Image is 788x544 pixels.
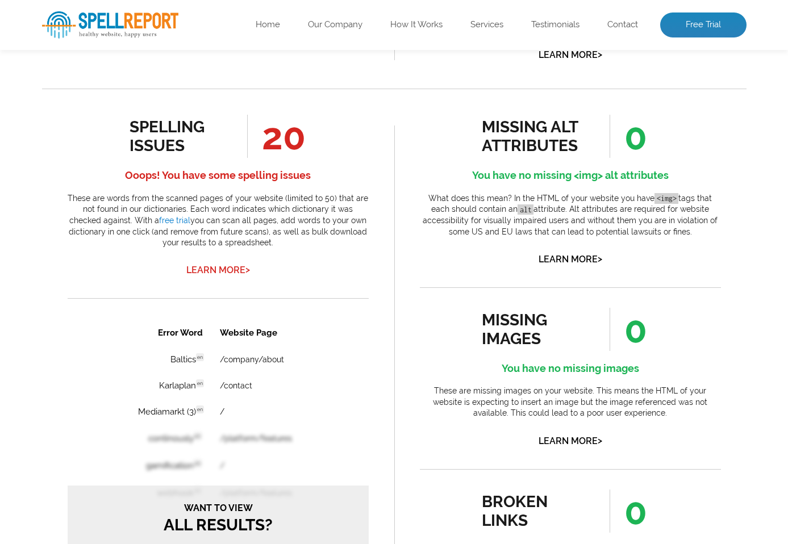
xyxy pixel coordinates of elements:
p: These are missing images on your website. This means the HTML of your website is expecting to ins... [420,386,721,419]
h3: All Results? [6,184,295,216]
span: 0 [610,308,647,351]
a: Learn More> [186,265,250,275]
div: missing images [482,311,585,348]
span: en [128,61,136,69]
th: Website Page [144,1,272,27]
code: <img> [654,193,678,204]
a: 1 [145,324,155,337]
td: Baltics [30,28,143,53]
a: /company/about [152,36,216,45]
div: spelling issues [130,118,232,155]
a: Our Company [308,19,362,31]
a: /contact [152,62,185,72]
h4: You have no missing <img> alt attributes [420,166,721,185]
a: How It Works [390,19,443,31]
h4: You have no missing images [420,359,721,378]
a: Free Trial [660,12,747,37]
h4: Ooops! You have some spelling issues [68,166,369,185]
img: SpellReport [42,11,178,39]
a: Services [470,19,503,31]
a: free trial [159,216,190,225]
p: These are words from the scanned pages of your website (limited to 50) that are not found in our ... [68,193,369,249]
td: Mediamarkt (3) [30,81,143,106]
span: 0 [610,489,647,533]
span: Want to view [6,184,295,195]
span: 0 [610,115,647,158]
a: Testimonials [531,19,579,31]
a: Learn More> [539,254,602,265]
td: Karlaplan [30,55,143,79]
span: > [598,47,602,62]
div: missing alt attributes [482,118,585,155]
span: > [598,433,602,449]
span: 20 [247,115,306,158]
span: > [598,251,602,267]
span: en [128,35,136,43]
span: > [245,262,250,278]
a: Learn More> [539,436,602,446]
a: Get Free Trial [99,227,202,251]
a: Home [256,19,280,31]
a: Contact [607,19,638,31]
a: / [152,89,157,98]
a: Learn More> [539,49,602,60]
div: broken links [482,492,585,530]
th: Error Word [30,1,143,27]
p: What does this mean? In the HTML of your website you have tags that each should contain an attrib... [420,193,721,237]
span: en [128,87,136,95]
code: alt [518,204,533,215]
